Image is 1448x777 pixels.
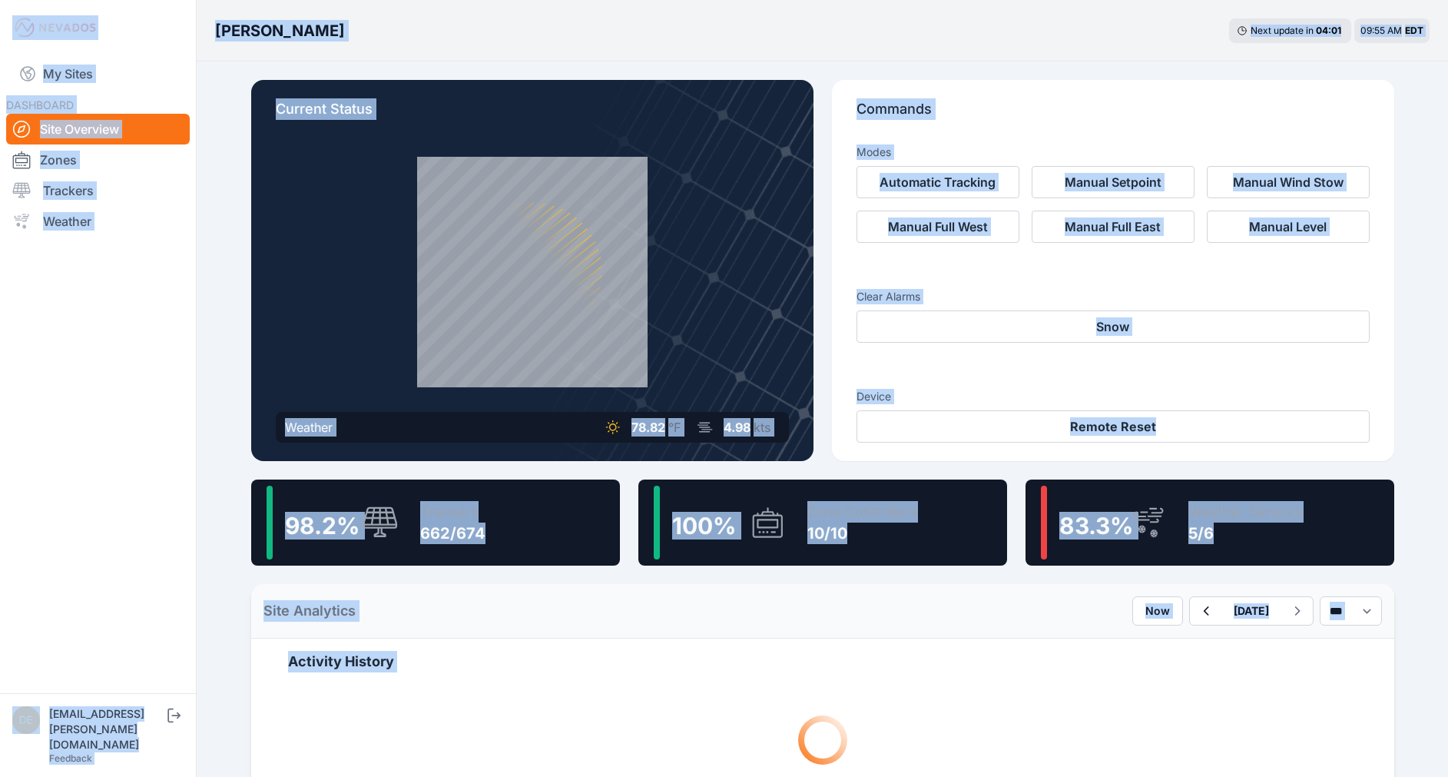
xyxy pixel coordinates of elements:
h3: [PERSON_NAME] [215,20,345,42]
p: Commands [857,98,1370,132]
a: 98.2%Trackers662/674 [251,480,620,566]
span: EDT [1405,25,1423,36]
a: My Sites [6,55,190,92]
div: Trackers [420,501,485,523]
p: Current Status [276,98,789,132]
span: kts [754,420,770,435]
button: Manual Wind Stow [1207,166,1370,198]
a: Zones [6,144,190,175]
button: Manual Setpoint [1032,166,1195,198]
button: Manual Full East [1032,211,1195,243]
nav: Breadcrumb [215,11,345,51]
div: 10/10 [807,523,918,544]
a: Weather [6,206,190,237]
button: Manual Full West [857,211,1019,243]
div: 662/674 [420,523,485,544]
img: Nevados [12,15,98,40]
h3: Modes [857,144,891,160]
div: Weather Sensors [1188,501,1304,523]
div: 04 : 01 [1316,25,1344,37]
button: [DATE] [1221,597,1281,625]
span: 98.2 % [285,512,360,540]
button: Remote Reset [857,410,1370,443]
h2: Site Analytics [263,600,356,622]
a: Trackers [6,175,190,206]
div: 5/6 [1188,523,1304,544]
span: 100 % [672,512,736,540]
div: [EMAIL_ADDRESS][PERSON_NAME][DOMAIN_NAME] [49,706,164,752]
span: 09:55 AM [1360,25,1402,36]
a: 83.3%Weather Sensors5/6 [1026,480,1394,566]
button: Snow [857,310,1370,343]
button: Now [1132,596,1183,626]
button: Automatic Tracking [857,166,1019,198]
span: 83.3 % [1059,512,1133,540]
h3: Device [857,389,1370,404]
span: 4.98 [724,420,751,435]
div: Weather [285,418,333,437]
h3: Clear Alarms [857,289,1370,304]
span: Next update in [1251,25,1314,36]
span: DASHBOARD [6,98,74,111]
button: Manual Level [1207,211,1370,243]
a: Site Overview [6,114,190,144]
h2: Activity History [288,651,1357,672]
a: Feedback [49,752,92,764]
div: Zone Controllers [807,501,918,523]
a: 100%Zone Controllers10/10 [638,480,1007,566]
span: 78.82 [631,420,665,435]
img: devin.martin@nevados.solar [12,706,40,734]
span: °F [668,420,681,435]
